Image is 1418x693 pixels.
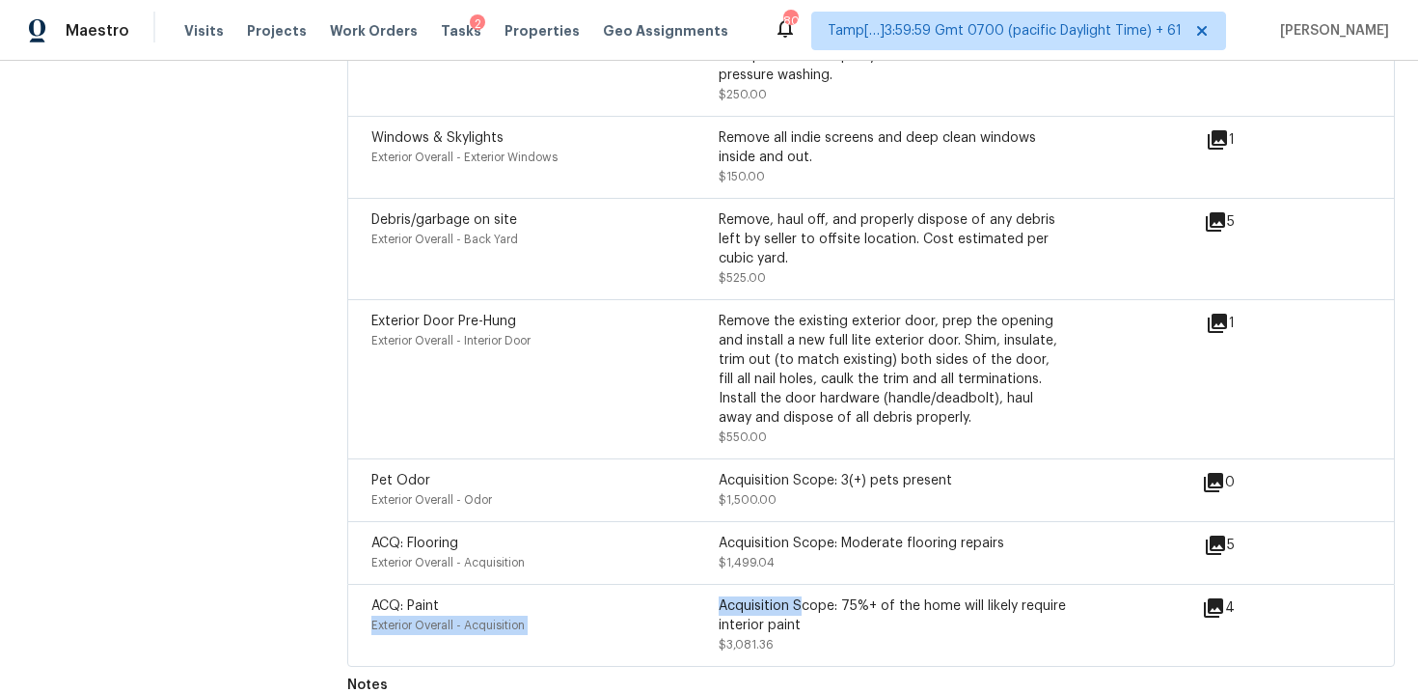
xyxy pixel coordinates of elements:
[371,474,430,487] span: Pet Odor
[371,620,525,631] span: Exterior Overall - Acquisition
[371,599,439,613] span: ACQ: Paint
[603,21,728,41] span: Geo Assignments
[347,679,388,692] h5: Notes
[719,471,1066,490] div: Acquisition Scope: 3(+) pets present
[371,557,525,568] span: Exterior Overall - Acquisition
[371,152,558,163] span: Exterior Overall - Exterior Windows
[371,335,531,346] span: Exterior Overall - Interior Door
[371,315,516,328] span: Exterior Door Pre-Hung
[719,210,1066,268] div: Remove, haul off, and properly dispose of any debris left by seller to offsite location. Cost est...
[783,12,797,31] div: 801
[719,128,1066,167] div: Remove all indie screens and deep clean windows inside and out.
[719,494,777,506] span: $1,500.00
[719,639,774,651] span: $3,081.36
[441,24,481,38] span: Tasks
[719,534,1066,553] div: Acquisition Scope: Moderate flooring repairs
[371,494,492,506] span: Exterior Overall - Odor
[371,234,518,245] span: Exterior Overall - Back Yard
[504,21,580,41] span: Properties
[828,21,1182,41] span: Tamp[…]3:59:59 Gmt 0700 (pacific Daylight Time) + 61
[330,21,418,41] span: Work Orders
[247,21,307,41] span: Projects
[719,89,767,100] span: $250.00
[66,21,129,41] span: Maestro
[371,213,517,227] span: Debris/garbage on site
[1204,534,1296,557] div: 5
[470,14,485,34] div: 2
[719,431,767,443] span: $550.00
[719,272,766,284] span: $525.00
[1202,596,1296,620] div: 4
[719,596,1066,635] div: Acquisition Scope: 75%+ of the home will likely require interior paint
[371,131,504,145] span: Windows & Skylights
[719,171,765,182] span: $150.00
[1202,471,1296,494] div: 0
[719,557,775,568] span: $1,499.04
[1204,210,1296,234] div: 5
[1206,128,1296,152] div: 1
[719,312,1066,428] div: Remove the existing exterior door, prep the opening and install a new full lite exterior door. Sh...
[1272,21,1389,41] span: [PERSON_NAME]
[371,537,458,550] span: ACQ: Flooring
[1206,312,1296,335] div: 1
[184,21,224,41] span: Visits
